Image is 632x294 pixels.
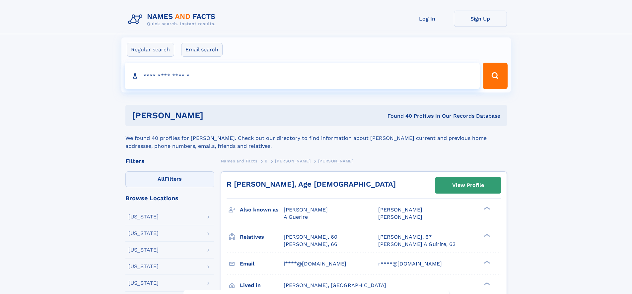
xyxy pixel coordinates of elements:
label: Email search [181,43,223,57]
input: search input [125,63,480,89]
span: [PERSON_NAME], [GEOGRAPHIC_DATA] [284,282,386,288]
a: Names and Facts [221,157,257,165]
div: [US_STATE] [128,280,159,286]
div: [US_STATE] [128,247,159,253]
div: [US_STATE] [128,231,159,236]
button: Search Button [483,63,507,89]
a: Sign Up [454,11,507,27]
a: [PERSON_NAME], 66 [284,241,337,248]
a: [PERSON_NAME], 67 [378,233,432,241]
h3: Email [240,258,284,269]
a: [PERSON_NAME], 60 [284,233,337,241]
a: Log In [401,11,454,27]
h3: Also known as [240,204,284,215]
span: [PERSON_NAME] [378,214,422,220]
div: Found 40 Profiles In Our Records Database [295,112,500,120]
div: Filters [125,158,214,164]
span: A Guerire [284,214,308,220]
div: ❯ [482,281,490,286]
img: Logo Names and Facts [125,11,221,29]
div: View Profile [452,178,484,193]
span: All [158,176,165,182]
span: [PERSON_NAME] [284,206,328,213]
label: Regular search [127,43,174,57]
h3: Relatives [240,231,284,243]
a: R [PERSON_NAME], Age [DEMOGRAPHIC_DATA] [227,180,396,188]
span: [PERSON_NAME] [275,159,311,163]
span: [PERSON_NAME] [378,206,422,213]
div: We found 40 profiles for [PERSON_NAME]. Check out our directory to find information about [PERSON... [125,126,507,150]
div: Browse Locations [125,195,214,201]
h1: [PERSON_NAME] [132,111,296,120]
div: ❯ [482,260,490,264]
div: ❯ [482,206,490,210]
span: B [265,159,268,163]
label: Filters [125,171,214,187]
a: View Profile [435,177,501,193]
a: [PERSON_NAME] [275,157,311,165]
span: [PERSON_NAME] [318,159,354,163]
div: [US_STATE] [128,264,159,269]
div: [US_STATE] [128,214,159,219]
div: ❯ [482,233,490,237]
a: [PERSON_NAME] A Guirire, 63 [378,241,456,248]
h3: Lived in [240,280,284,291]
a: B [265,157,268,165]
